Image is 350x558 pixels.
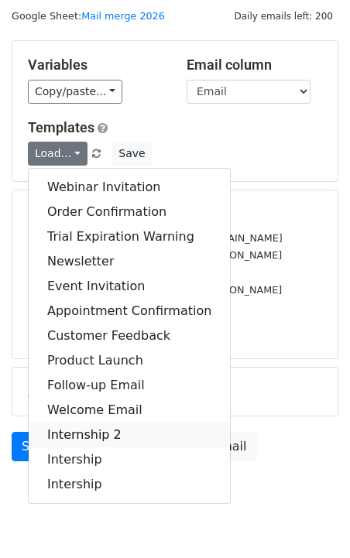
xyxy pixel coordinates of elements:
button: Save [112,142,152,166]
span: Daily emails left: 200 [228,8,338,25]
a: Order Confirmation [29,200,230,224]
a: Intership [29,447,230,472]
small: Google Sheet: [12,10,165,22]
a: Trial Expiration Warning [29,224,230,249]
a: Newsletter [29,249,230,274]
a: Daily emails left: 200 [228,10,338,22]
h5: Email column [187,56,322,74]
a: Product Launch [29,348,230,373]
a: Event Invitation [29,274,230,299]
a: Appointment Confirmation [29,299,230,324]
a: Copy/paste... [28,80,122,104]
a: Follow-up Email [29,373,230,398]
a: Send [12,432,63,461]
a: Webinar Invitation [29,175,230,200]
small: [EMAIL_ADDRESS][PERSON_NAME][DOMAIN_NAME] [28,232,283,244]
a: Internship 2 [29,423,230,447]
a: Load... [28,142,87,166]
a: Intership [29,472,230,497]
iframe: Chat Widget [273,484,350,558]
a: Welcome Email [29,398,230,423]
h5: Variables [28,56,163,74]
a: Customer Feedback [29,324,230,348]
a: Templates [28,119,94,135]
a: Mail merge 2026 [81,10,165,22]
